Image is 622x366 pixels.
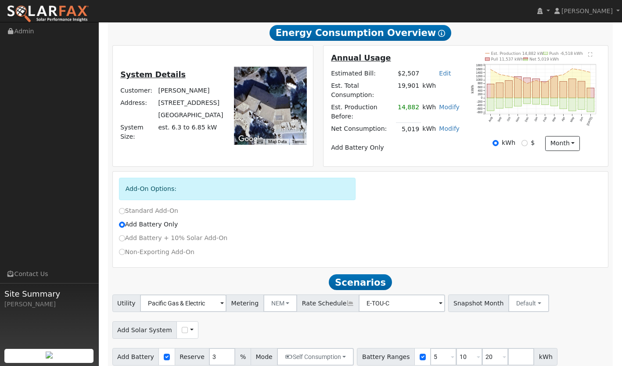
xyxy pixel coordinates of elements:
span: Snapshot Month [448,294,509,312]
label: kWh [502,138,515,147]
rect: onclick="" [550,76,558,98]
button: month [545,136,580,151]
span: Scenarios [329,274,392,290]
rect: onclick="" [496,98,503,108]
input: Select a Utility [140,294,227,312]
circle: onclick="" [508,75,509,77]
text: -400 [477,104,483,107]
circle: onclick="" [536,80,537,81]
rect: onclick="" [542,82,549,98]
input: Select a Rate Schedule [359,294,445,312]
rect: onclick="" [560,98,567,109]
td: 5,019 [396,123,421,136]
text: kWh [470,85,474,93]
span: Battery Ranges [357,348,415,366]
text: 400 [478,89,482,92]
label: Standard Add-On [119,206,178,215]
td: Estimated Bill: [330,67,396,79]
span: % [235,348,251,366]
td: Customer: [119,84,157,97]
td: Est. Total Consumption: [330,79,396,101]
circle: onclick="" [590,72,591,73]
rect: onclick="" [514,98,521,106]
a: Edit [439,70,451,77]
input: Add Battery Only [119,222,125,228]
rect: onclick="" [569,98,576,111]
text: Sep [497,116,502,122]
rect: onclick="" [505,98,513,108]
circle: onclick="" [572,68,573,69]
rect: onclick="" [542,98,549,104]
button: Keyboard shortcuts [257,139,263,145]
rect: onclick="" [496,83,503,98]
rect: onclick="" [505,81,513,98]
text: Est. Production 14,882 kWh [491,51,546,56]
text: Mar [551,116,557,122]
label: $ [531,138,535,147]
text: Push -6,518 kWh [549,51,583,56]
circle: onclick="" [581,70,582,71]
td: [STREET_ADDRESS] [157,97,225,109]
text: Pull 11,537 kWh [491,57,523,61]
span: Energy Consumption Overview [270,25,451,41]
rect: onclick="" [523,78,531,98]
rect: onclick="" [532,98,540,104]
td: kWh [421,79,461,101]
text: May [569,116,575,123]
img: Google [236,133,265,145]
text: Jun [579,116,584,122]
span: Add Solar System [112,321,177,339]
rect: onclick="" [587,98,594,112]
td: Net Consumption: [330,123,396,136]
text: Jan [533,116,538,122]
text: Nov [515,116,520,122]
a: Terms [292,139,304,144]
td: System Size [157,122,225,143]
text: Oct [506,116,511,122]
button: Self Consumption [277,348,354,366]
td: [GEOGRAPHIC_DATA] [157,109,225,121]
text: Net 5,019 kWh [529,57,559,61]
td: System Size: [119,122,157,143]
text: 1200 [476,75,482,78]
text: Apr [561,116,566,122]
text: Dec [524,116,529,122]
rect: onclick="" [550,98,558,106]
span: Rate Schedule [297,294,359,312]
td: [PERSON_NAME] [157,84,225,97]
button: Default [508,294,549,312]
a: Modify [439,104,460,111]
u: Annual Usage [331,54,391,62]
input: Standard Add-On [119,208,125,214]
td: Address: [119,97,157,109]
a: Modify [439,125,460,132]
label: Non-Exporting Add-On [119,248,194,257]
circle: onclick="" [554,75,555,77]
span: [PERSON_NAME] [561,7,613,14]
input: Add Battery + 10% Solar Add-On [119,235,125,241]
rect: onclick="" [487,98,494,111]
button: NEM [263,294,298,312]
circle: onclick="" [526,83,528,84]
td: kWh [421,123,438,136]
text:  [588,52,592,57]
text: 200 [478,93,482,96]
td: Add Battery Only [330,142,461,154]
span: Add Battery [112,348,159,366]
text: [DATE] [586,116,593,126]
rect: onclick="" [560,82,567,98]
text: Aug [488,116,493,122]
text: -600 [477,107,483,110]
a: Open this area in Google Maps (opens a new window) [236,133,265,145]
img: SolarFax [7,5,89,23]
div: Add-On Options: [119,178,356,200]
text: 1800 [476,64,482,67]
td: kWh [421,101,438,123]
span: kWh [534,348,557,366]
div: [PERSON_NAME] [4,300,94,309]
rect: onclick="" [514,76,521,98]
rect: onclick="" [569,79,576,98]
label: Add Battery Only [119,220,178,229]
circle: onclick="" [499,74,500,75]
span: Reserve [175,348,210,366]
